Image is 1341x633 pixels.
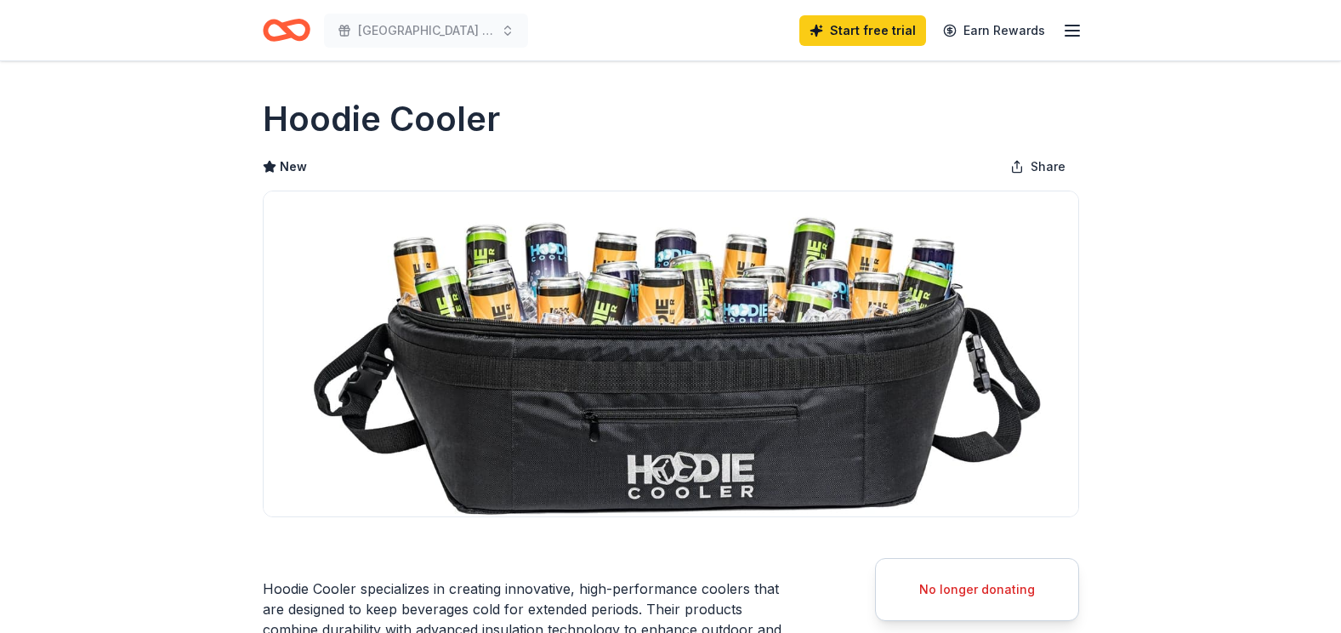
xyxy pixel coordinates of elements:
[933,15,1055,46] a: Earn Rewards
[280,157,307,177] span: New
[264,191,1078,516] img: Image for Hoodie Cooler
[1031,157,1065,177] span: Share
[263,10,310,50] a: Home
[358,20,494,41] span: [GEOGRAPHIC_DATA] Holiday Luau
[263,95,500,143] h1: Hoodie Cooler
[997,150,1079,184] button: Share
[896,579,1058,600] div: No longer donating
[324,14,528,48] button: [GEOGRAPHIC_DATA] Holiday Luau
[799,15,926,46] a: Start free trial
